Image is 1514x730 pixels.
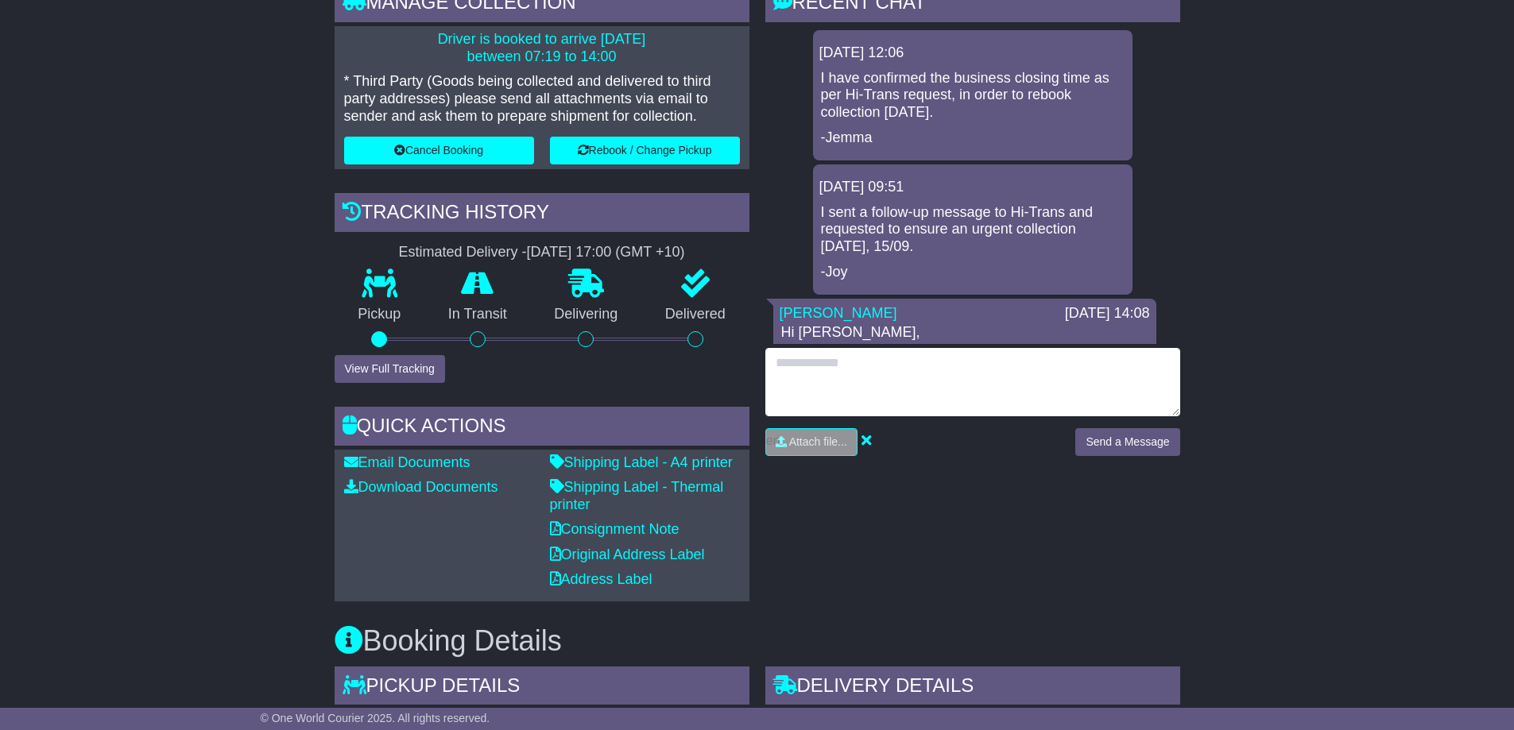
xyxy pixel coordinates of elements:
[335,244,749,261] div: Estimated Delivery -
[821,264,1125,281] p: -Joy
[344,137,534,164] button: Cancel Booking
[335,407,749,450] div: Quick Actions
[821,70,1125,122] p: I have confirmed the business closing time as per Hi-Trans request, in order to rebook collection...
[550,547,705,562] a: Original Address Label
[344,31,740,65] p: Driver is booked to arrive [DATE] between 07:19 to 14:00
[335,625,1180,657] h3: Booking Details
[335,306,425,323] p: Pickup
[819,179,1126,196] div: [DATE] 09:51
[550,479,724,512] a: Shipping Label - Thermal printer
[550,571,652,587] a: Address Label
[765,666,1180,709] div: Delivery Details
[335,355,445,383] button: View Full Tracking
[424,306,531,323] p: In Transit
[344,479,498,495] a: Download Documents
[344,73,740,125] p: * Third Party (Goods being collected and delivered to third party addresses) please send all atta...
[550,454,733,470] a: Shipping Label - A4 printer
[780,305,897,321] a: [PERSON_NAME]
[527,244,685,261] div: [DATE] 17:00 (GMT +10)
[821,129,1125,147] p: -Jemma
[819,44,1126,62] div: [DATE] 12:06
[335,666,749,709] div: Pickup Details
[1075,428,1179,456] button: Send a Message
[781,324,1148,342] p: Hi [PERSON_NAME],
[550,521,680,537] a: Consignment Note
[531,306,642,323] p: Delivering
[641,306,749,323] p: Delivered
[261,712,490,724] span: © One World Courier 2025. All rights reserved.
[1065,305,1150,323] div: [DATE] 14:08
[550,137,740,164] button: Rebook / Change Pickup
[821,204,1125,256] p: I sent a follow-up message to Hi-Trans and requested to ensure an urgent collection [DATE], 15/09.
[335,193,749,236] div: Tracking history
[344,454,470,470] a: Email Documents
